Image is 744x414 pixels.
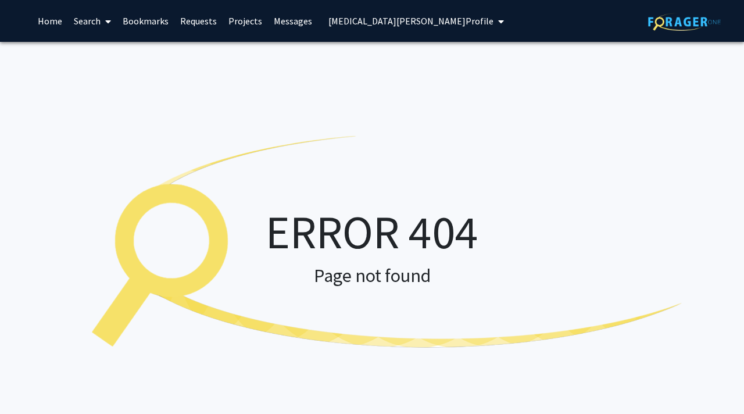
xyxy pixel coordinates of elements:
[174,1,223,41] a: Requests
[58,204,686,260] h1: ERROR 404
[223,1,268,41] a: Projects
[328,15,493,27] span: [MEDICAL_DATA][PERSON_NAME] Profile
[268,1,318,41] a: Messages
[32,1,68,41] a: Home
[117,1,174,41] a: Bookmarks
[58,265,686,287] h2: Page not found
[648,13,721,31] img: ForagerOne Logo
[68,1,117,41] a: Search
